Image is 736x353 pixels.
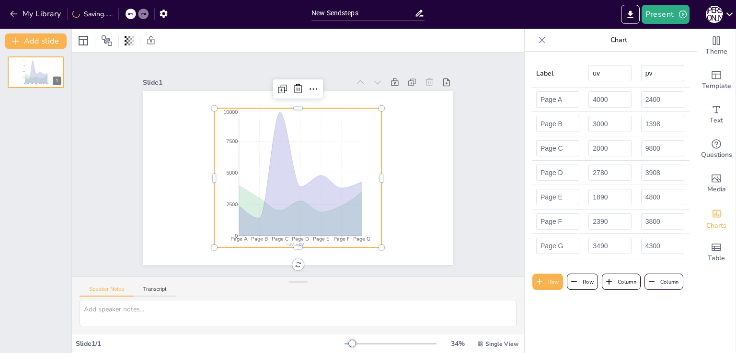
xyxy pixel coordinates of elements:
[217,177,231,196] tspan: Page C
[697,29,736,63] div: Change the overall theme
[697,98,736,132] div: Add text boxes
[641,91,684,108] input: Enter value
[602,274,641,290] button: Column
[279,89,291,103] tspan: 7500
[588,65,632,81] input: Enter series name
[588,213,632,230] input: Enter value
[641,65,684,81] input: Enter series name
[532,59,585,88] th: Label
[224,121,236,134] tspan: 2500
[697,201,736,235] div: Add charts and graphs
[641,213,684,230] input: Enter value
[536,238,579,254] input: Page G
[588,238,632,254] input: Enter value
[34,84,35,85] span: uv
[196,142,211,160] tspan: Page A
[24,83,27,84] tspan: Page A
[697,166,736,201] div: Add images, graphics, shapes or video
[43,83,46,84] tspan: Page F
[35,83,38,84] tspan: Page D
[701,150,732,160] span: Questions
[705,46,727,57] span: Theme
[621,5,640,24] button: Export to PowerPoint
[641,116,684,132] input: Enter value
[311,6,414,20] input: Insert title
[23,65,25,66] tspan: 7500
[641,189,684,205] input: Enter value
[46,83,49,84] tspan: Page G
[697,235,736,270] div: Add a table
[7,6,65,22] button: My Library
[76,339,345,348] div: Slide 1 / 1
[258,248,273,267] tspan: Page G
[702,81,731,91] span: Template
[536,189,579,205] input: Page E
[23,77,25,78] tspan: 2500
[207,160,221,178] tspan: Page B
[706,5,723,24] button: А [PERSON_NAME]
[76,33,91,48] div: Layout
[23,60,25,61] tspan: 10000
[446,339,469,348] div: 34 %
[588,91,632,108] input: Enter value
[641,238,684,254] input: Enter value
[303,72,317,88] tspan: 10000
[536,165,579,181] input: Page D
[72,10,113,19] div: Saving......
[536,91,579,108] input: Page A
[248,231,263,248] tspan: Page F
[536,213,579,230] input: Page F
[641,165,684,181] input: Enter value
[226,203,235,211] span: pv
[706,221,726,231] span: Charts
[23,71,25,72] tspan: 5000
[8,56,64,88] div: 1
[532,274,563,290] button: Row
[53,77,61,85] div: 1
[588,189,632,205] input: Enter value
[710,115,723,126] span: Text
[31,83,34,84] tspan: Page C
[201,144,209,150] tspan: 0
[5,33,67,49] button: Add slide
[36,84,37,85] span: pv
[642,5,690,24] button: Present
[536,140,579,156] input: Page C
[588,165,632,181] input: Enter value
[536,116,579,132] input: Page B
[707,184,726,195] span: Media
[24,82,25,84] tspan: 0
[567,274,598,290] button: Row
[252,105,264,119] tspan: 5000
[238,213,252,231] tspan: Page E
[550,29,688,52] p: Chart
[80,286,134,297] button: Speaker Notes
[134,286,176,297] button: Transcript
[227,195,242,213] tspan: Page D
[588,140,632,156] input: Enter value
[101,35,113,46] span: Position
[221,195,230,203] span: uv
[641,140,684,156] input: Enter value
[27,83,31,84] tspan: Page B
[588,116,632,132] input: Enter value
[644,274,683,290] button: Column
[485,340,518,348] span: Single View
[697,132,736,166] div: Get real-time input from your audience
[697,63,736,98] div: Add ready made slides
[39,83,42,84] tspan: Page E
[706,6,723,23] div: А [PERSON_NAME]
[708,253,725,264] span: Table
